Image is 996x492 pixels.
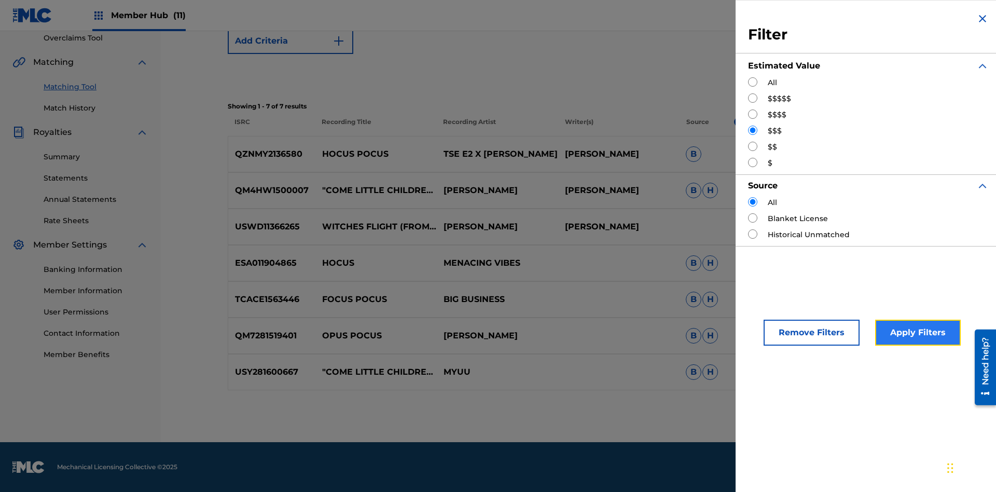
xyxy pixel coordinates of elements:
img: expand [136,126,148,139]
p: "COME LITTLE CHILDREN (FROM ""HOCUS POCUS"") [CHILDREN OF THE NIGHT]" [315,366,437,378]
a: Annual Statements [44,194,148,205]
img: expand [136,239,148,251]
p: QM4HW1500007 [228,184,315,197]
p: Writer(s) [558,117,679,136]
p: MENACING VIBES [436,257,558,269]
p: [PERSON_NAME] [436,330,558,342]
p: ESA011904865 [228,257,315,269]
a: User Permissions [44,307,148,318]
p: Showing 1 - 7 of 7 results [228,102,929,111]
h3: Filter [748,25,989,44]
a: Statements [44,173,148,184]
a: Banking Information [44,264,148,275]
span: B [686,146,701,162]
span: B [686,364,701,380]
a: Member Information [44,285,148,296]
img: 9d2ae6d4665cec9f34b9.svg [333,35,345,47]
span: B [686,255,701,271]
a: Member Benefits [44,349,148,360]
label: $$$$ [768,110,786,120]
p: WITCHES FLIGHT (FROM "HOCUS POCUS"/SCORE) [315,221,437,233]
label: Blanket License [768,213,828,224]
p: Recording Title [315,117,436,136]
img: expand [976,180,989,192]
p: BIG BUSINESS [436,293,558,306]
iframe: Resource Center [967,325,996,411]
label: Historical Unmatched [768,229,850,240]
p: USWD11366265 [228,221,315,233]
p: TSE E2 X [PERSON_NAME] [436,148,558,160]
img: close [976,12,989,25]
img: Matching [12,56,25,69]
a: Contact Information [44,328,148,339]
p: MYUU [436,366,558,378]
span: B [686,292,701,307]
img: expand [136,56,148,69]
p: [PERSON_NAME] [436,184,558,197]
button: Apply Filters [875,320,961,346]
img: logo [12,461,45,473]
span: B [686,183,701,198]
p: [PERSON_NAME] [558,184,679,197]
p: [PERSON_NAME] [436,221,558,233]
img: MLC Logo [12,8,52,23]
a: Summary [44,152,148,162]
div: Drag [947,453,953,484]
img: expand [976,60,989,72]
span: Royalties [33,126,72,139]
p: Source [686,117,709,136]
p: [PERSON_NAME] [558,148,679,160]
p: QM7281519401 [228,330,315,342]
p: HOCUS POCUS [315,148,437,160]
p: Recording Artist [436,117,558,136]
span: ? [734,117,743,127]
button: Add Criteria [228,28,353,54]
span: H [702,183,718,198]
a: Overclaims Tool [44,33,148,44]
span: (11) [173,10,186,20]
span: H [702,292,718,307]
a: Match History [44,103,148,114]
span: H [702,255,718,271]
a: Matching Tool [44,81,148,92]
label: $$$$$ [768,93,791,104]
p: TCACE1563446 [228,293,315,306]
p: QZNMY2136580 [228,148,315,160]
p: HOCUS [315,257,437,269]
strong: Estimated Value [748,61,820,71]
p: OPUS POCUS [315,330,437,342]
span: H [702,328,718,344]
span: H [702,364,718,380]
img: Royalties [12,126,25,139]
span: Matching [33,56,74,69]
label: $$ [768,142,777,153]
p: FOCUS POCUS [315,293,437,306]
iframe: Chat Widget [944,442,996,492]
strong: Source [748,181,778,190]
span: Member Settings [33,239,107,251]
p: USY281600667 [228,366,315,378]
a: Rate Sheets [44,215,148,226]
span: B [686,328,701,344]
label: All [768,77,777,88]
img: Top Rightsholders [92,9,105,22]
label: $$$ [768,126,782,136]
p: ISRC [228,117,315,136]
img: Member Settings [12,239,25,251]
span: Member Hub [111,9,186,21]
label: $ [768,158,772,169]
label: All [768,197,777,208]
button: Remove Filters [764,320,860,346]
span: Mechanical Licensing Collective © 2025 [57,462,177,472]
p: "COME LITTLE CHILDREN (FROM ""HOCUS POCUS"")" [315,184,437,197]
p: [PERSON_NAME] [558,221,679,233]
